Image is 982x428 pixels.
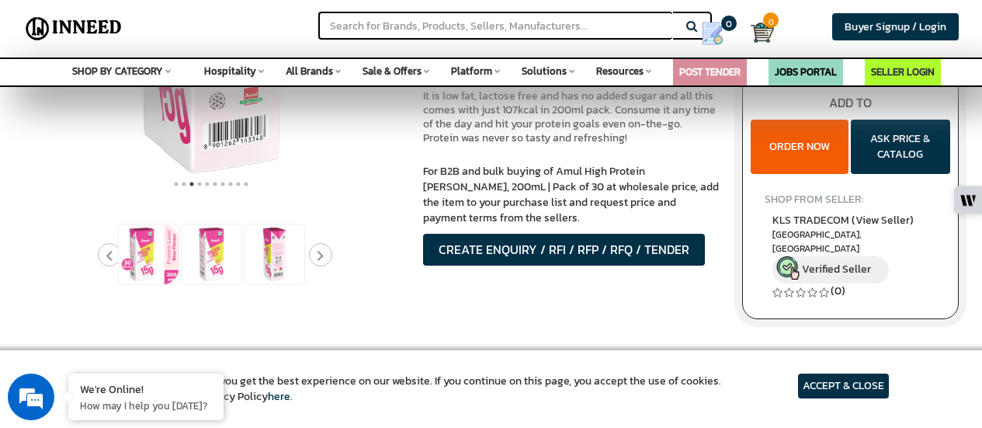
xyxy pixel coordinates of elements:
span: 0 [763,12,779,28]
button: Next [309,243,332,266]
span: Resources [596,64,644,78]
img: Amul High Protein Rose Lassi, 200mL [119,224,179,284]
a: (0) [831,283,845,299]
img: Amul High Protein Rose Lassi, 200mL [245,224,304,284]
img: Amul High Protein Rose Lassi, 200mL [182,224,241,284]
button: 3 [188,176,196,192]
article: We use cookies to ensure you get the best experience on our website. If you continue on this page... [93,374,721,405]
input: Search for Brands, Products, Sellers, Manufacturers... [318,12,672,40]
img: salesiqlogo_leal7QplfZFryJ6FIlVepeu7OftD7mt8q6exU6-34PB8prfIgodN67KcxXM9Y7JQ_.png [107,256,118,266]
p: How may I help you today? [80,398,212,412]
button: 6 [211,176,219,192]
button: Previous [98,243,121,266]
p: For B2B and bulk buying of Amul High Protein [PERSON_NAME], 200mL | Pack of 30 at wholesale price... [423,164,720,226]
button: 1 [172,176,180,192]
button: CREATE ENQUIRY / RFI / RFP / RFQ / TENDER [423,234,705,266]
span: Sale & Offers [363,64,422,78]
button: ASK PRICE & CATALOG [851,120,950,174]
img: Inneed.Market [21,9,127,48]
img: Show My Quotes [701,22,724,45]
button: 9 [234,176,242,192]
button: 4 [196,176,203,192]
button: ORDER NOW [751,120,848,174]
button: 2 [180,176,188,192]
span: Verified Seller [802,260,871,277]
em: Driven by SalesIQ [122,256,197,266]
a: Cart 0 [751,16,761,50]
img: inneed-verified-seller-icon.png [776,256,800,280]
span: Buyer Signup / Login [845,19,946,35]
img: Cart [751,21,774,44]
a: JOBS PORTAL [775,64,837,79]
button: 7 [219,176,227,192]
span: SHOP BY CATEGORY [72,64,163,78]
textarea: Type your message and hit 'Enter' [8,273,296,327]
article: ACCEPT & CLOSE [798,374,889,398]
button: 5 [203,176,211,192]
a: Buyer Signup / Login [832,13,959,40]
span: Platform [451,64,492,78]
div: Minimize live chat window [255,8,292,45]
button: 8 [227,176,234,192]
a: here [268,388,290,405]
h4: SHOP FROM SELLER: [765,193,936,205]
p: It is low fat, lactose free and has no added sugar and all this comes with just 107kcal in 200ml ... [423,89,720,145]
span: 0 [721,16,737,31]
a: Product Specification [345,343,501,381]
a: my Quotes 0 [686,16,750,51]
a: KLS TRADECOM (View Seller) [GEOGRAPHIC_DATA], [GEOGRAPHIC_DATA] Verified Seller [772,212,928,283]
a: SELLER LOGIN [871,64,935,79]
a: POST TENDER [679,64,741,79]
img: logo_Zg8I0qSkbAqR2WFHt3p6CTuqpyXMFPubPcD2OT02zFN43Cy9FUNNG3NEPhM_Q1qe_.png [26,93,65,102]
div: Chat with us now [81,87,261,107]
div: ADD TO [743,94,958,112]
button: 10 [242,176,250,192]
span: Hospitality [204,64,256,78]
span: East Delhi [772,228,928,255]
div: We're Online! [80,381,212,396]
a: Ratings & Reviews [502,343,636,379]
span: Solutions [522,64,567,78]
span: All Brands [286,64,333,78]
span: We're online! [90,120,214,277]
span: KLS TRADECOM [772,212,914,228]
